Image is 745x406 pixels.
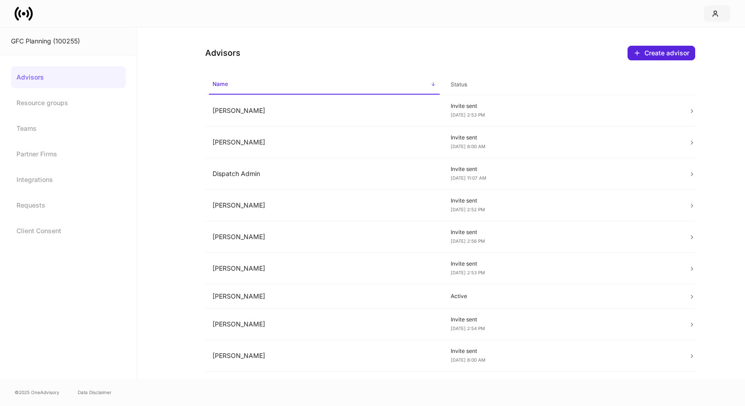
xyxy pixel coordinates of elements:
[633,49,689,57] div: Create advisor
[451,293,674,300] p: Active
[11,220,126,242] a: Client Consent
[209,75,440,95] span: Name
[447,75,678,94] span: Status
[205,95,443,127] td: [PERSON_NAME]
[451,207,485,212] span: [DATE] 2:52 PM
[451,270,485,275] span: [DATE] 2:53 PM
[205,48,240,59] h4: Advisors
[451,260,674,267] p: Invite sent
[451,197,674,204] p: Invite sent
[15,389,59,396] span: © 2025 OneAdvisory
[451,357,485,363] span: [DATE] 8:00 AM
[205,221,443,253] td: [PERSON_NAME]
[628,46,695,60] button: Create advisor
[451,316,674,323] p: Invite sent
[11,194,126,216] a: Requests
[11,92,126,114] a: Resource groups
[11,169,126,191] a: Integrations
[205,190,443,221] td: [PERSON_NAME]
[11,37,126,46] div: GFC Planning (100255)
[205,340,443,372] td: [PERSON_NAME]
[205,309,443,340] td: [PERSON_NAME]
[11,66,126,88] a: Advisors
[205,158,443,190] td: Dispatch Admin
[78,389,112,396] a: Data Disclaimer
[451,326,485,331] span: [DATE] 2:54 PM
[451,175,486,181] span: [DATE] 11:07 AM
[213,80,228,88] h6: Name
[451,229,674,236] p: Invite sent
[451,144,485,149] span: [DATE] 8:00 AM
[451,238,485,244] span: [DATE] 2:56 PM
[451,347,674,355] p: Invite sent
[205,372,443,403] td: [PERSON_NAME]
[451,102,674,110] p: Invite sent
[451,166,674,173] p: Invite sent
[451,112,485,118] span: [DATE] 2:53 PM
[451,134,674,141] p: Invite sent
[11,143,126,165] a: Partner Firms
[451,80,467,89] h6: Status
[205,284,443,309] td: [PERSON_NAME]
[205,127,443,158] td: [PERSON_NAME]
[11,118,126,139] a: Teams
[205,253,443,284] td: [PERSON_NAME]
